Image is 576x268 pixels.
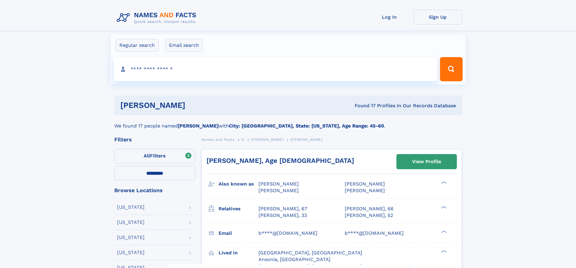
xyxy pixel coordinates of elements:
[114,57,438,81] input: search input
[270,102,456,109] div: Found 17 Profiles In Our Records Database
[117,235,145,240] div: [US_STATE]
[219,228,259,238] h3: Email
[241,137,244,142] span: H
[117,220,145,225] div: [US_STATE]
[397,154,457,169] a: View Profile
[345,188,385,193] span: [PERSON_NAME]
[117,250,145,255] div: [US_STATE]
[440,57,462,81] button: Search Button
[259,181,299,187] span: [PERSON_NAME]
[178,123,219,129] b: [PERSON_NAME]
[201,136,235,143] a: Names and Facts
[345,181,385,187] span: [PERSON_NAME]
[412,155,441,169] div: View Profile
[440,181,447,185] div: ❯
[114,10,201,26] img: Logo Names and Facts
[117,205,145,210] div: [US_STATE]
[116,39,159,52] label: Regular search
[120,102,270,109] h1: [PERSON_NAME]
[440,205,447,209] div: ❯
[114,149,195,163] label: Filters
[259,257,330,262] span: Ansonia, [GEOGRAPHIC_DATA]
[219,204,259,214] h3: Relatives
[207,157,354,164] a: [PERSON_NAME], Age [DEMOGRAPHIC_DATA]
[114,115,462,130] div: We found 17 people named with .
[259,205,307,212] a: [PERSON_NAME], 67
[114,137,195,142] div: Filters
[229,123,384,129] b: City: [GEOGRAPHIC_DATA], State: [US_STATE], Age Range: 45-60
[345,212,393,219] a: [PERSON_NAME], 52
[165,39,203,52] label: Email search
[259,188,299,193] span: [PERSON_NAME]
[251,136,283,143] a: [PERSON_NAME]
[345,205,394,212] a: [PERSON_NAME], 66
[144,153,150,159] span: All
[440,249,447,253] div: ❯
[259,212,307,219] a: [PERSON_NAME], 33
[414,10,462,24] a: Sign Up
[219,248,259,258] h3: Lived in
[251,137,283,142] span: [PERSON_NAME]
[290,137,323,142] span: [PERSON_NAME]
[259,250,362,256] span: [GEOGRAPHIC_DATA], [GEOGRAPHIC_DATA]
[241,136,244,143] a: H
[365,10,414,24] a: Log In
[114,188,195,193] div: Browse Locations
[219,179,259,189] h3: Also known as
[440,230,447,234] div: ❯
